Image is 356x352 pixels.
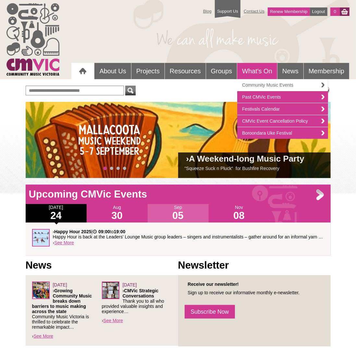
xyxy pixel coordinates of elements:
[268,7,310,16] a: Renew Membership
[185,166,279,171] a: "Squeeze Suck n Pluck" for Bushfire Recovery
[103,318,123,323] a: See More
[98,229,110,234] strong: 09:00
[209,204,270,223] div: Nov
[185,156,324,165] h2: ›
[54,240,74,245] a: See More
[200,6,215,17] a: Blog
[123,282,137,287] span: [DATE]
[32,229,324,249] div: ›
[237,127,328,139] a: Boroondara Uke Festival
[102,282,119,299] img: Leaders-Forum_sq.png
[87,211,148,221] h1: 30
[188,282,239,287] strong: Receive our newsletter!
[330,7,340,16] a: 0
[209,211,270,221] h1: 08
[102,288,172,314] p: › Thank you to all who provided valuable insights and experience…
[6,3,59,76] img: cmvic_logo.png
[32,282,50,299] img: Screenshot_2025-06-03_at_4.38.34%E2%80%AFPM.png
[178,259,331,272] h1: Newsletter
[148,211,209,221] h1: 05
[240,6,268,17] a: Contact Us
[237,79,328,91] a: Community Music Events
[53,229,324,239] p: › | to Happy Hour is back at the Leaders' Lounge Music group leaders – singers and instrumentalis...
[26,259,178,272] h1: News
[237,91,328,103] a: Past CMVic Events
[304,63,349,79] a: Membership
[32,288,92,314] strong: Growing Community Music breaks down barriers to music making across the state
[102,282,172,324] div: ›
[26,211,87,221] h1: 24
[33,334,53,339] a: See More
[32,282,102,339] div: ›
[94,63,131,79] a: About Us
[148,204,209,223] div: Sep
[206,63,237,79] a: Groups
[310,7,327,16] a: Logout
[53,282,67,287] span: [DATE]
[32,288,102,330] p: › Community Music Victoria is thrilled to celebrate the remarkable impact…
[237,115,328,127] a: CMVic Event Cancellation Policy
[32,229,50,247] img: Happy_Hour_sq.jpg
[237,103,328,115] a: Festivals Calendar
[26,204,87,223] div: [DATE]
[237,63,277,79] a: What's On
[165,63,206,79] a: Resources
[277,63,303,79] a: News
[123,288,159,298] strong: CMVic Strategic Conversations
[131,63,165,79] a: Projects
[185,305,235,319] a: Subscribe Now
[54,229,91,234] strong: Happy Hour 2025
[189,154,304,164] a: A Weekend-long Music Party
[185,290,324,295] p: Sign up to receive our informative monthly e-newsletter.
[87,204,148,223] div: Aug
[26,188,331,201] h1: Upcoming CMVic Events
[114,229,126,234] strong: 19:00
